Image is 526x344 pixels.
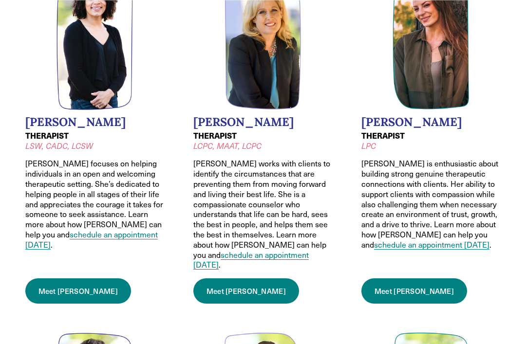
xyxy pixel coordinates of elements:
h2: [PERSON_NAME] [25,115,165,129]
a: Meet [PERSON_NAME] [361,278,467,304]
strong: THERAPIST [193,130,237,141]
a: schedule an appointment [DATE] [374,239,489,250]
strong: THERAPIST [361,130,405,141]
a: schedule an appointment [DATE] [25,229,158,250]
p: [PERSON_NAME] works with clients to identify the circumstances that are preventing them from movi... [193,159,333,270]
em: LSW, CADC, LCSW [25,141,93,151]
p: [PERSON_NAME] focuses on helping individuals in an open and welcoming therapeutic setting. She’s ... [25,159,165,250]
h2: [PERSON_NAME] [361,115,501,129]
p: [PERSON_NAME] is enthusiastic about building strong genuine therapeutic connections with clients.... [361,159,501,250]
a: schedule an appointment [DATE] [193,250,309,270]
a: Meet [PERSON_NAME] [193,278,299,304]
a: Meet [PERSON_NAME] [25,278,131,304]
h2: [PERSON_NAME] [193,115,333,129]
strong: THERAPIST [25,130,69,141]
em: LPC [361,141,376,151]
em: LCPC, MAAT, LCPC [193,141,262,151]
